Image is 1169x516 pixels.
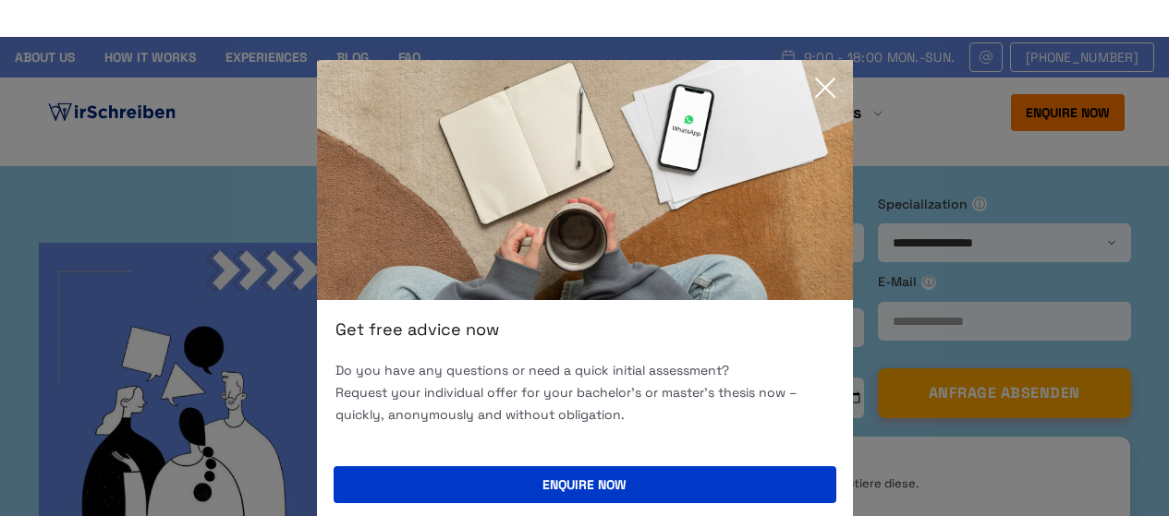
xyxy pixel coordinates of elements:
[334,466,836,503] button: Enquire now
[335,318,499,340] font: Get free advice now
[317,60,853,300] img: exit
[335,384,798,423] font: Request your individual offer for your bachelor's or master's thesis now – quickly, anonymously a...
[542,476,627,493] font: Enquire now
[335,362,729,378] font: Do you have any questions or need a quick initial assessment?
